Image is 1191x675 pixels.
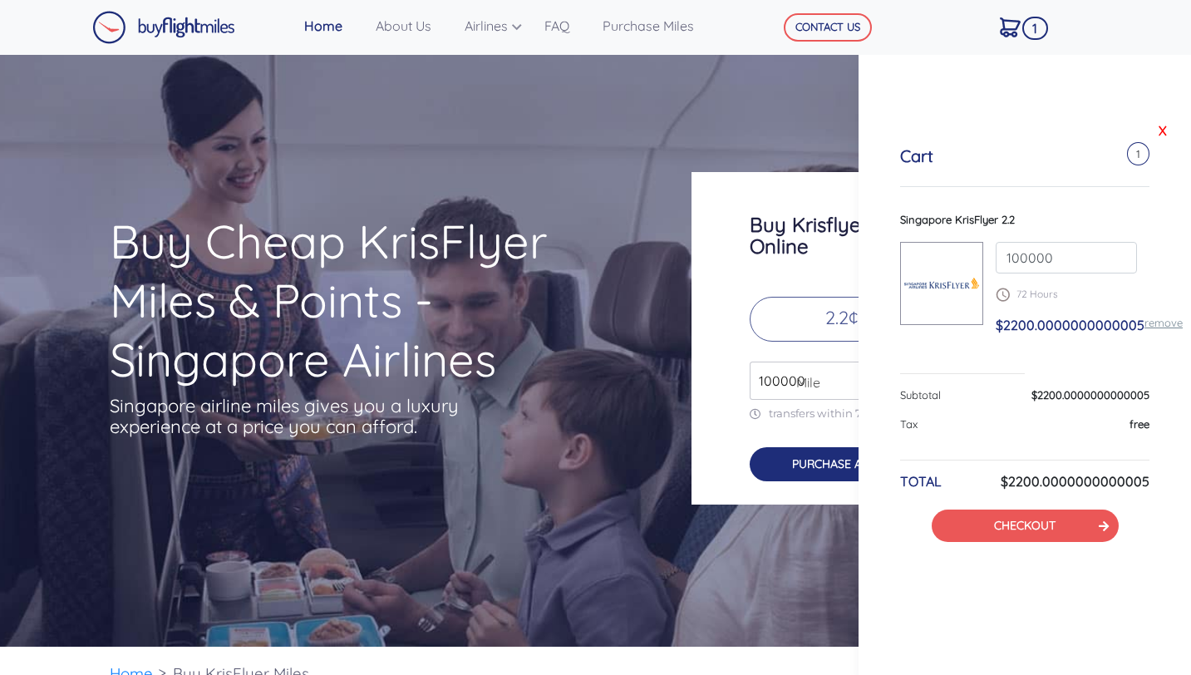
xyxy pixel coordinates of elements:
[784,13,872,42] button: CONTACT US
[369,9,458,42] a: About Us
[92,7,235,48] a: Buy Flight Miles Logo
[750,297,1024,342] p: 2.2¢ /per miles
[458,9,538,42] a: Airlines
[110,396,484,437] p: Singapore airline miles gives you a luxury experience at a price you can afford.
[750,447,1024,481] button: PURCHASE AIRLINE MILES$2200.00
[994,518,1056,533] a: CHECKOUT
[996,317,1144,333] span: $2200.0000000000005
[1127,142,1149,165] span: 1
[750,406,1024,421] p: transfers within 72 hours
[900,474,942,490] h6: TOTAL
[1129,417,1149,431] span: free
[1001,474,1149,490] h6: $2200.0000000000005
[596,9,721,42] a: Purchase Miles
[932,510,1119,542] button: CHECKOUT
[1154,118,1171,143] a: X
[1022,17,1049,40] span: 1
[298,9,369,42] a: Home
[92,11,235,44] img: Buy Flight Miles Logo
[900,388,941,402] span: Subtotal
[996,287,1137,302] p: 72 Hours
[1144,316,1183,329] a: remove
[900,146,933,166] h5: Cart
[996,288,1010,302] img: schedule.png
[993,9,1044,44] a: 1
[901,265,982,302] img: Singapore-KrisFlyer.png
[1000,17,1021,37] img: Cart
[538,9,596,42] a: FAQ
[900,417,918,431] span: Tax
[1031,388,1149,402] span: $2200.0000000000005
[788,372,820,392] span: Mile
[110,212,627,389] h1: Buy Cheap KrisFlyer Miles & Points - Singapore Airlines
[750,214,1024,257] h3: Buy Krisflyer Airline Miles Online
[900,213,1015,226] span: Singapore KrisFlyer 2.2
